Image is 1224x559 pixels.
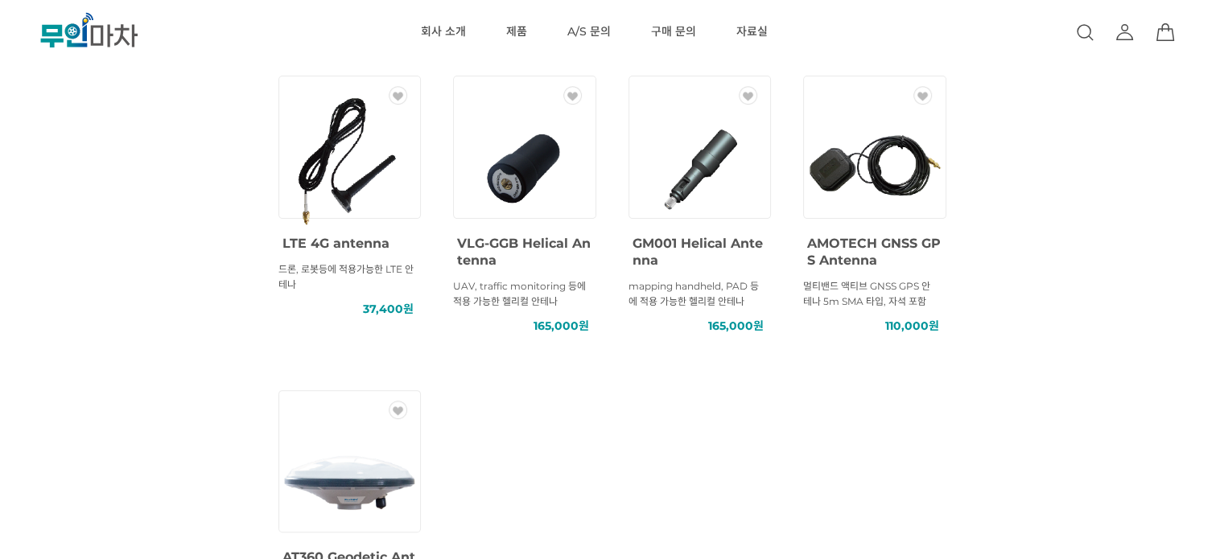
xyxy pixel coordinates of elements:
[803,280,930,307] span: 멀티밴드 액티브 GNSS GPS 안테나 5m SMA 타입, 자석 포함
[278,263,414,290] span: 드론, 로봇등에 적용가능한 LTE 안테나
[282,236,389,251] span: LTE 4G antenna
[627,88,772,233] img: GM001 Helical Antenna
[453,280,586,307] span: UAV, traffic monitoring 등에 적용 가능한 헬리컬 안테나
[452,88,597,233] img: VLG-GGB Helical Antenna
[457,232,591,269] a: VLG-GGB Helical Antenna
[885,319,939,334] span: 110,000원
[633,236,763,268] span: GM001 Helical Antenna
[807,236,941,268] span: AMOTECH GNSS GPS Antenna
[277,403,422,548] img: AT360 Geodetic Antenna
[633,232,763,269] a: GM001 Helical Antenna
[534,319,589,334] span: 165,000원
[628,280,759,307] span: mapping handheld, PAD 등에 적용 가능한 헬리컬 안테나
[807,232,941,269] a: AMOTECH GNSS GPS Antenna
[802,88,947,233] img: AMOTECH GNSS GPS Antenna
[277,88,422,233] img: LTE 4G antenna
[457,236,591,268] span: VLG-GGB Helical Antenna
[363,302,414,317] span: 37,400원
[708,319,764,334] span: 165,000원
